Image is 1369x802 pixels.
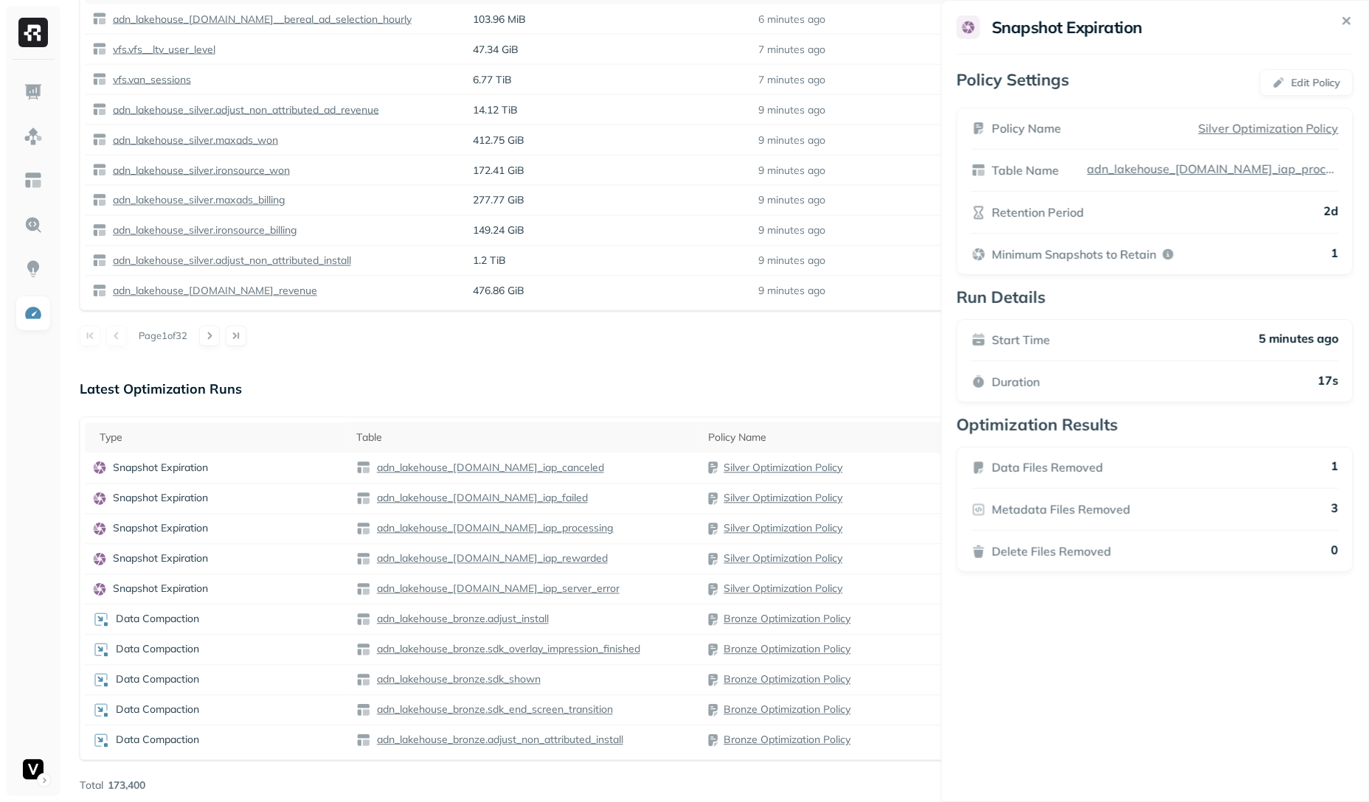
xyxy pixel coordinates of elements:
p: 5 minutes ago [1259,331,1339,349]
p: Run Details [957,287,1354,307]
p: 1 [1331,458,1339,476]
p: Optimization Results [957,414,1354,435]
p: Start Time [992,331,1050,349]
p: Retention Period [992,203,1084,221]
p: 1 [1331,245,1339,263]
p: Table Name [992,161,1059,179]
p: Minimum Snapshots to Retain [992,245,1157,263]
p: Delete Files Removed [992,543,1112,560]
button: Edit Policy [1260,69,1354,96]
p: Duration [992,373,1040,391]
p: 0 [1331,543,1339,560]
p: 3 [1331,501,1339,518]
h2: Snapshot Expiration [992,17,1143,38]
p: 17s [1318,373,1339,391]
p: Data Files Removed [992,458,1103,476]
p: Metadata Files Removed [992,501,1131,518]
p: 2d [1324,203,1339,221]
p: Policy Settings [957,69,1070,96]
p: Policy Name [992,119,1061,137]
a: adn_lakehouse_[DOMAIN_NAME]_iap_processing [1081,161,1339,176]
a: Silver Optimization Policy [1199,119,1339,137]
p: adn_lakehouse_[DOMAIN_NAME]_iap_processing [1084,161,1339,176]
